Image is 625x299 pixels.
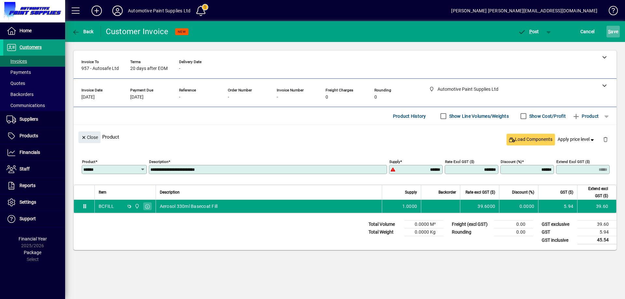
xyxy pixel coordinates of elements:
button: Add [86,5,107,17]
span: Cancel [580,26,595,37]
span: - [277,95,278,100]
div: BCFILL [99,203,114,210]
td: 0.0000 Kg [404,228,443,236]
span: 1.0000 [402,203,417,210]
div: 39.6000 [464,203,495,210]
button: Delete [598,131,613,147]
span: Product History [393,111,426,121]
button: Load Components [507,134,555,145]
span: Backorders [7,92,34,97]
app-page-header-button: Close [77,134,102,140]
span: Supply [405,189,417,196]
span: Product [572,111,599,121]
span: Customers [20,45,42,50]
span: 0 [374,95,377,100]
td: 39.60 [577,200,616,213]
span: ost [518,29,539,34]
span: Support [20,216,36,221]
app-page-header-button: Back [65,26,101,37]
span: Description [160,189,180,196]
span: Close [81,132,98,143]
a: Reports [3,178,65,194]
span: [DATE] [81,95,95,100]
span: [DATE] [130,95,144,100]
span: Rate excl GST ($) [465,189,495,196]
td: 5.94 [538,200,577,213]
td: 5.94 [577,228,617,236]
a: Home [3,23,65,39]
div: Customer Invoice [106,26,169,37]
td: Total Weight [365,228,404,236]
a: Backorders [3,89,65,100]
app-page-header-button: Delete [598,136,613,142]
button: Profile [107,5,128,17]
mat-label: Rate excl GST ($) [445,159,474,164]
label: Show Line Volumes/Weights [448,113,509,119]
td: GST inclusive [538,236,577,244]
button: Product History [390,110,429,122]
td: Freight (excl GST) [449,221,494,228]
button: Product [569,110,602,122]
td: GST exclusive [538,221,577,228]
a: Knowledge Base [604,1,617,22]
td: 0.0000 M³ [404,221,443,228]
span: Invoices [7,59,27,64]
a: Support [3,211,65,227]
td: Total Volume [365,221,404,228]
a: Settings [3,194,65,211]
span: Settings [20,199,36,205]
span: Package [24,250,41,255]
span: Home [20,28,32,33]
div: Product [74,125,617,149]
a: Invoices [3,56,65,67]
td: 0.00 [494,228,533,236]
td: 0.00 [494,221,533,228]
span: Reports [20,183,35,188]
label: Show Cost/Profit [528,113,566,119]
span: Load Components [509,136,552,143]
button: Cancel [579,26,596,37]
mat-label: Supply [389,159,400,164]
span: Discount (%) [512,189,534,196]
span: - [228,95,229,100]
span: Products [20,133,38,138]
span: - [179,66,180,71]
span: Financials [20,150,40,155]
span: 957 - Autosafe Ltd [81,66,119,71]
span: Automotive Paint Supplies Ltd [133,203,140,210]
span: ave [608,26,618,37]
span: 0 [326,95,328,100]
a: Quotes [3,78,65,89]
button: Save [606,26,620,37]
span: - [179,95,180,100]
span: Backorder [438,189,456,196]
td: 0.0000 [499,200,538,213]
button: Back [70,26,95,37]
a: Financials [3,144,65,161]
span: P [529,29,532,34]
td: GST [538,228,577,236]
span: Item [99,189,106,196]
a: Products [3,128,65,144]
a: Communications [3,100,65,111]
td: 45.54 [577,236,617,244]
span: Communications [7,103,45,108]
a: Suppliers [3,111,65,128]
a: Payments [3,67,65,78]
span: Financial Year [19,236,47,241]
span: 20 days after EOM [130,66,168,71]
td: Rounding [449,228,494,236]
span: Payments [7,70,31,75]
span: S [608,29,611,34]
a: Staff [3,161,65,177]
td: 39.60 [577,221,617,228]
span: Aerosol 330ml Basecoat Fill [160,203,218,210]
span: Extend excl GST ($) [581,185,608,199]
span: Quotes [7,81,25,86]
mat-label: Extend excl GST ($) [556,159,590,164]
span: NEW [178,30,186,34]
mat-label: Description [149,159,168,164]
span: Staff [20,166,30,171]
button: Post [515,26,542,37]
div: Automotive Paint Supplies Ltd [128,6,190,16]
